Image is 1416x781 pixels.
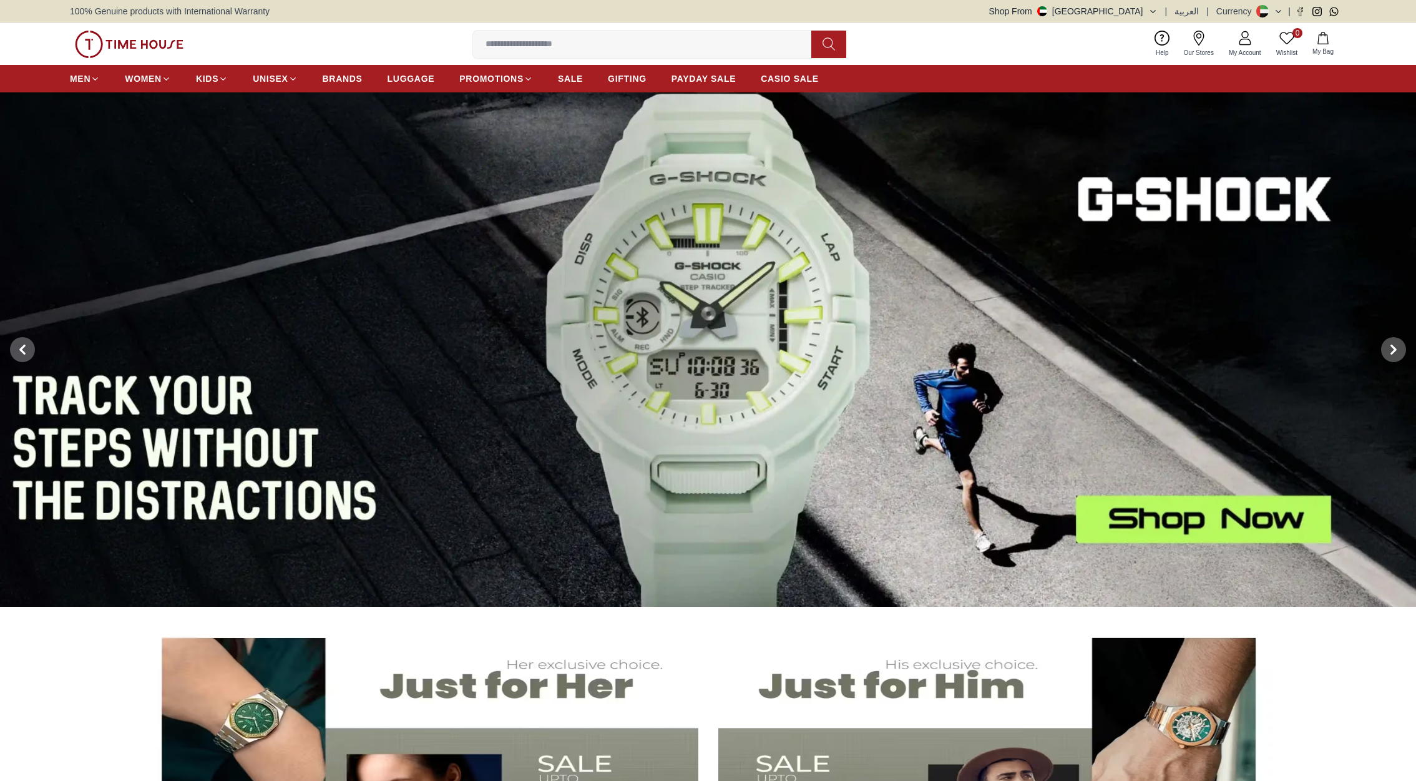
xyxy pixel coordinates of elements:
[323,72,363,85] span: BRANDS
[671,67,736,90] a: PAYDAY SALE
[253,67,297,90] a: UNISEX
[558,72,583,85] span: SALE
[459,67,533,90] a: PROMOTIONS
[1305,29,1341,59] button: My Bag
[75,31,183,58] img: ...
[1296,7,1305,16] a: Facebook
[196,72,218,85] span: KIDS
[761,67,819,90] a: CASIO SALE
[253,72,288,85] span: UNISEX
[1151,48,1174,57] span: Help
[70,67,100,90] a: MEN
[196,67,228,90] a: KIDS
[125,72,162,85] span: WOMEN
[1206,5,1209,17] span: |
[608,67,647,90] a: GIFTING
[1176,28,1221,60] a: Our Stores
[125,67,171,90] a: WOMEN
[1216,5,1257,17] div: Currency
[608,72,647,85] span: GIFTING
[1269,28,1305,60] a: 0Wishlist
[558,67,583,90] a: SALE
[70,72,90,85] span: MEN
[1179,48,1219,57] span: Our Stores
[388,72,435,85] span: LUGGAGE
[1307,47,1339,56] span: My Bag
[1174,5,1199,17] button: العربية
[1271,48,1302,57] span: Wishlist
[323,67,363,90] a: BRANDS
[1148,28,1176,60] a: Help
[1292,28,1302,38] span: 0
[989,5,1158,17] button: Shop From[GEOGRAPHIC_DATA]
[388,67,435,90] a: LUGGAGE
[1037,6,1047,16] img: United Arab Emirates
[1224,48,1266,57] span: My Account
[459,72,524,85] span: PROMOTIONS
[1329,7,1339,16] a: Whatsapp
[1165,5,1168,17] span: |
[761,72,819,85] span: CASIO SALE
[1312,7,1322,16] a: Instagram
[70,5,270,17] span: 100% Genuine products with International Warranty
[671,72,736,85] span: PAYDAY SALE
[1288,5,1291,17] span: |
